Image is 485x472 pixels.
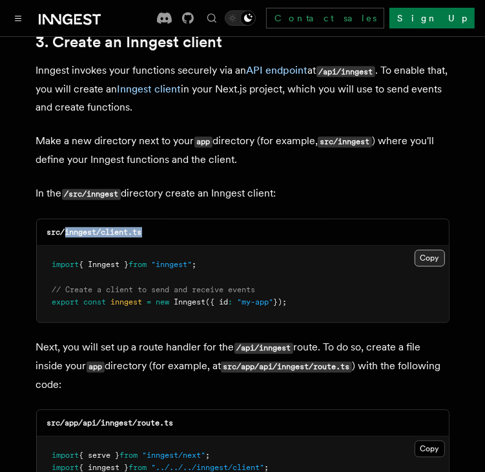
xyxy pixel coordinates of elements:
[204,10,220,26] button: Find something...
[111,297,143,306] span: inngest
[84,297,107,306] span: const
[52,451,79,460] span: import
[152,463,265,472] span: "../../../inngest/client"
[225,10,256,26] button: Toggle dark mode
[129,260,147,269] span: from
[247,64,308,76] a: API endpoint
[415,250,445,266] button: Copy
[274,297,287,306] span: });
[415,440,445,457] button: Copy
[389,8,475,28] a: Sign Up
[174,297,206,306] span: Inngest
[316,66,375,77] code: /api/inngest
[206,297,229,306] span: ({ id
[52,297,79,306] span: export
[129,463,147,472] span: from
[79,463,129,472] span: { inngest }
[52,285,256,294] span: // Create a client to send and receive events
[62,189,121,200] code: /src/inngest
[36,338,449,394] p: Next, you will set up a route handler for the route. To do so, create a file inside your director...
[206,451,211,460] span: ;
[36,132,449,169] p: Make a new directory next to your directory (for example, ) where you'll define your Inngest func...
[152,260,192,269] span: "inngest"
[221,361,352,372] code: src/app/api/inngest/route.ts
[147,297,152,306] span: =
[47,228,142,237] code: src/inngest/client.ts
[52,463,79,472] span: import
[156,297,170,306] span: new
[318,136,372,147] code: src/inngest
[120,451,138,460] span: from
[192,260,197,269] span: ;
[229,297,233,306] span: :
[143,451,206,460] span: "inngest/next"
[118,83,181,95] a: Inngest client
[238,297,274,306] span: "my-app"
[194,136,212,147] code: app
[36,184,449,203] p: In the directory create an Inngest client:
[234,343,293,354] code: /api/inngest
[79,260,129,269] span: { Inngest }
[47,418,174,427] code: src/app/api/inngest/route.ts
[87,361,105,372] code: app
[266,8,384,28] a: Contact sales
[79,451,120,460] span: { serve }
[52,260,79,269] span: import
[265,463,269,472] span: ;
[10,10,26,26] button: Toggle navigation
[36,33,223,51] a: 3. Create an Inngest client
[36,61,449,116] p: Inngest invokes your functions securely via an at . To enable that, you will create an in your Ne...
